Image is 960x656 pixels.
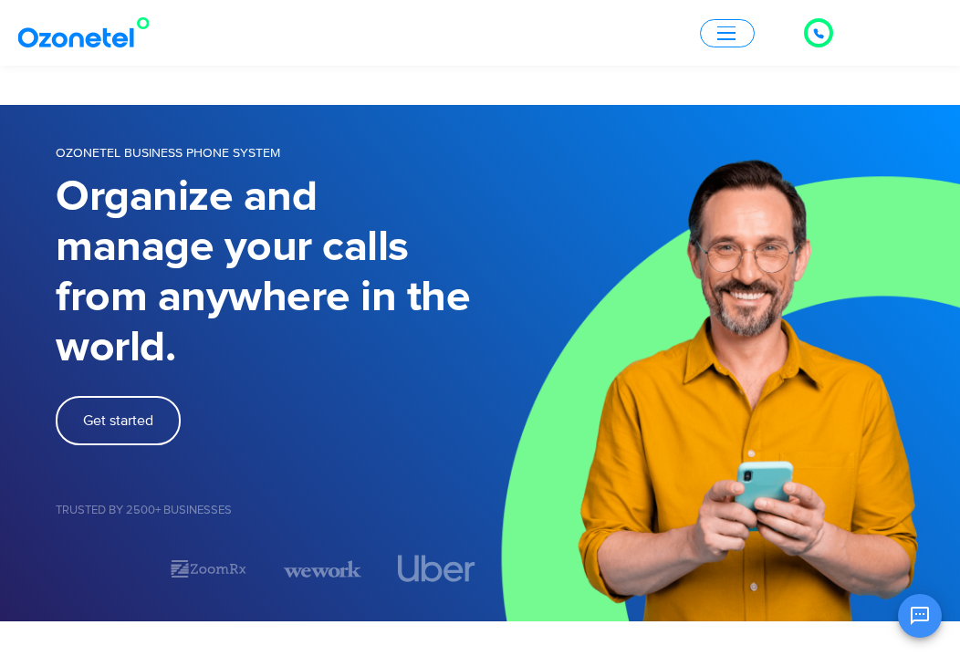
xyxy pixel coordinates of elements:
div: 3 / 7 [284,553,361,585]
img: zoomrx [170,553,247,585]
h5: Trusted by 2500+ Businesses [56,505,475,516]
img: uber [398,555,475,582]
div: 4 / 7 [398,555,475,582]
a: Get started [56,396,181,445]
span: OZONETEL BUSINESS PHONE SYSTEM [56,145,280,161]
div: 1 / 7 [56,557,133,579]
button: Open chat [898,594,942,638]
div: Image Carousel [56,553,475,585]
h1: Organize and manage your calls from anywhere in the world. [56,172,475,373]
div: 2 / 7 [170,553,247,585]
span: Get started [83,413,153,428]
img: wework [284,553,361,585]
